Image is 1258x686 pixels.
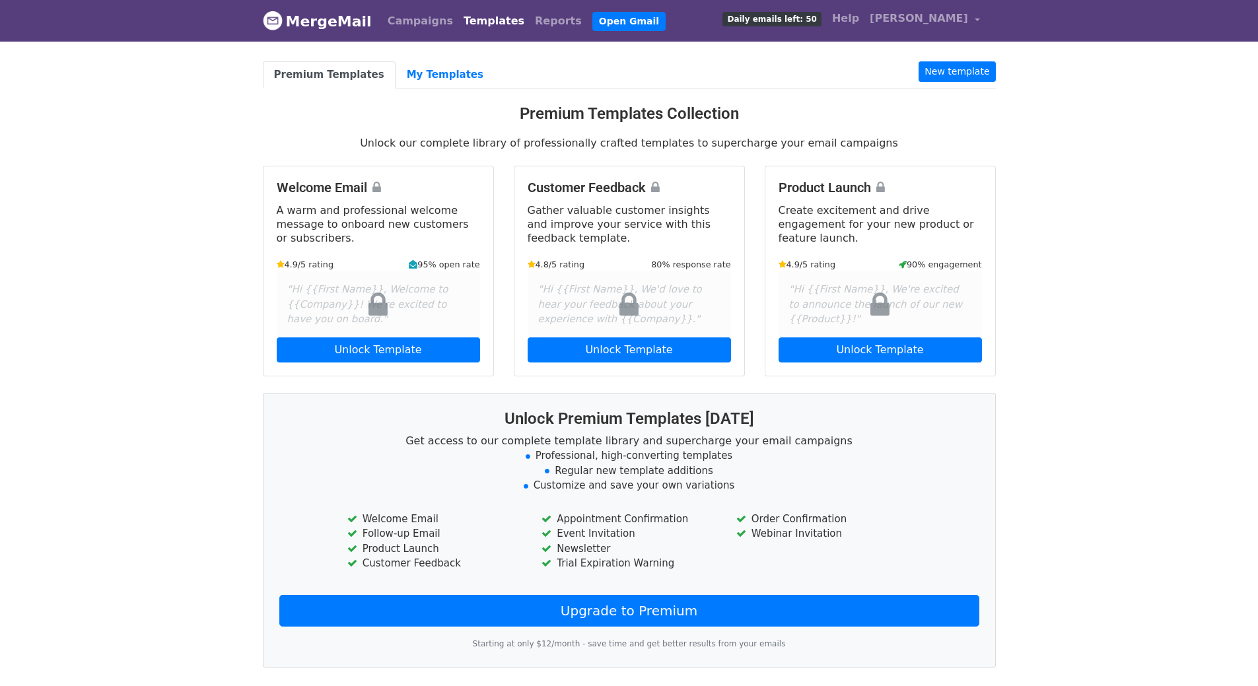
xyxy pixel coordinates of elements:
p: Get access to our complete template library and supercharge your email campaigns [279,434,979,448]
li: Order Confirmation [736,512,911,527]
li: Customer Feedback [347,556,522,571]
small: 4.9/5 rating [779,258,836,271]
li: Product Launch [347,541,522,557]
a: MergeMail [263,7,372,35]
img: MergeMail logo [263,11,283,30]
p: Create excitement and drive engagement for your new product or feature launch. [779,203,982,245]
h4: Product Launch [779,180,982,195]
a: Open Gmail [592,12,666,31]
h4: Welcome Email [277,180,480,195]
a: Premium Templates [263,61,396,88]
div: "Hi {{First Name}}, We'd love to hear your feedback about your experience with {{Company}}." [528,271,731,337]
li: Regular new template additions [279,463,979,479]
a: Reports [530,8,587,34]
span: [PERSON_NAME] [870,11,968,26]
li: Appointment Confirmation [542,512,716,527]
p: A warm and professional welcome message to onboard new customers or subscribers. [277,203,480,245]
small: 4.8/5 rating [528,258,585,271]
h4: Customer Feedback [528,180,731,195]
div: "Hi {{First Name}}, Welcome to {{Company}}! We're excited to have you on board." [277,271,480,337]
p: Unlock our complete library of professionally crafted templates to supercharge your email campaigns [263,136,996,150]
span: Daily emails left: 50 [722,12,821,26]
small: 90% engagement [899,258,982,271]
li: Webinar Invitation [736,526,911,541]
p: Starting at only $12/month - save time and get better results from your emails [279,637,979,651]
a: Templates [458,8,530,34]
a: Unlock Template [779,337,982,362]
a: Upgrade to Premium [279,595,979,627]
li: Event Invitation [542,526,716,541]
div: "Hi {{First Name}}, We're excited to announce the launch of our new {{Product}}!" [779,271,982,337]
small: 95% open rate [409,258,479,271]
li: Professional, high-converting templates [279,448,979,463]
li: Follow-up Email [347,526,522,541]
h3: Premium Templates Collection [263,104,996,123]
small: 80% response rate [651,258,730,271]
a: Unlock Template [528,337,731,362]
li: Welcome Email [347,512,522,527]
a: My Templates [396,61,495,88]
a: New template [919,61,995,82]
small: 4.9/5 rating [277,258,334,271]
h3: Unlock Premium Templates [DATE] [279,409,979,429]
a: Daily emails left: 50 [717,5,826,32]
a: [PERSON_NAME] [864,5,985,36]
p: Gather valuable customer insights and improve your service with this feedback template. [528,203,731,245]
a: Campaigns [382,8,458,34]
li: Trial Expiration Warning [542,556,716,571]
li: Customize and save your own variations [279,478,979,493]
a: Help [827,5,864,32]
li: Newsletter [542,541,716,557]
a: Unlock Template [277,337,480,362]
